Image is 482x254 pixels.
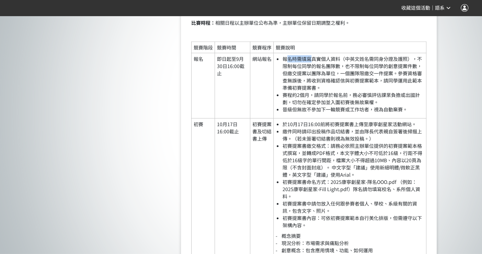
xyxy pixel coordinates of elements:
p: 相關日程以主辦單位公布為準，主辦單位保留日期調整之權利。 [191,19,426,26]
li: 繳件同時請印出投稿作品切結書，並由隊長代表親自簽署後掃描上傳。（若未簽署切結書則視為無效投稿。） [283,128,424,142]
li: 初賽提案書內容：可依初賽提案範本自行美化排版，但需遵守以下架構內容。 [283,214,424,229]
td: 競賽說明 [274,42,426,53]
li: 初賽提案書中請勿放入任何跟參賽者個人、學校、系級有關的資訊，包含文字、照片。 [283,200,424,214]
li: 初賽提案書繳交格式：請務必依照主辦單位提供的初賽提案範本格式撰寫，並轉成PDF格式，本文字體大小不可低於16級，行距不得低於16級字的單行間距，檔案大小不得超過10MB、內容以20頁為限（不含封... [283,142,424,178]
li: 賽程約2個月，請同學於報名前，務必審慎評估課業負擔或出國計劃，切勿在確定參加並入圍初賽後無故棄權。 [283,91,424,106]
li: 報名時需填寫真實個人資料（中英文姓名需同身分證及護照），不限制每位同學的報名團隊數，也不限制每位同學的創意提案件數，但繳交提案以團隊為單位，一個團隊限繳交一件提案。參賽資格審查無誤後，將收到資格... [283,55,424,91]
td: 競賽時間 [215,42,250,53]
span: ｜ [430,4,435,12]
strong: 比賽時程： [191,19,215,26]
li: 初賽提案書命名方式：2025康寧創星家-隊名OOO.pdf （例如：2025康寧創星家-Fill Light.pdf）隊名請勿填寫校名、系所個人資料。 [283,178,424,200]
span: 語系 [435,5,445,11]
td: 網站報名 [250,53,273,119]
li: 晉級但無故不參加下一輪競賽或工作坊者，視為自動棄賽。 [283,106,424,113]
td: 競賽程序 [250,42,273,53]
span: 收藏這個活動 [401,5,430,11]
td: 報名 [191,53,215,119]
td: 即日起至9月30日16:00截止 [215,53,250,119]
td: 競賽階段 [191,42,215,53]
li: 於10月17日16:00前將初賽提案書上傳至康寧創星家活動網站。 [283,121,424,128]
